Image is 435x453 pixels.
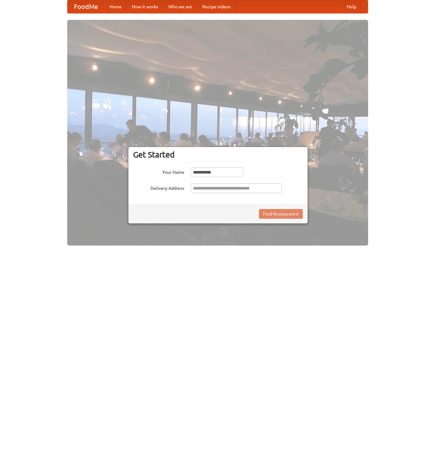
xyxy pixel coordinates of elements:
[68,0,104,13] a: FoodMe
[133,167,184,175] label: Your Name
[127,0,163,13] a: How it works
[342,0,361,13] a: Help
[259,209,303,219] button: Find Restaurants!
[133,150,303,159] h3: Get Started
[104,0,127,13] a: Home
[197,0,236,13] a: Recipe videos
[163,0,197,13] a: Who we are
[133,183,184,191] label: Delivery Address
